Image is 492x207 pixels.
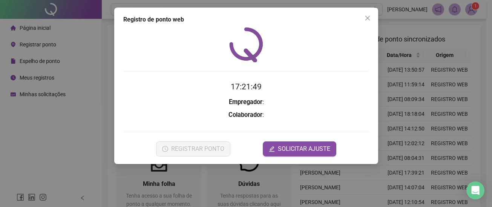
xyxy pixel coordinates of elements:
strong: Empregador [228,98,262,106]
img: QRPoint [229,27,263,62]
button: Close [362,12,374,24]
time: 17:21:49 [231,82,262,91]
button: editSOLICITAR AJUSTE [263,141,336,156]
span: SOLICITAR AJUSTE [278,144,330,153]
div: Registro de ponto web [123,15,369,24]
h3: : [123,110,369,120]
h3: : [123,97,369,107]
span: edit [269,146,275,152]
button: REGISTRAR PONTO [156,141,230,156]
span: close [365,15,371,21]
div: Open Intercom Messenger [466,181,484,199]
strong: Colaborador [228,111,262,118]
